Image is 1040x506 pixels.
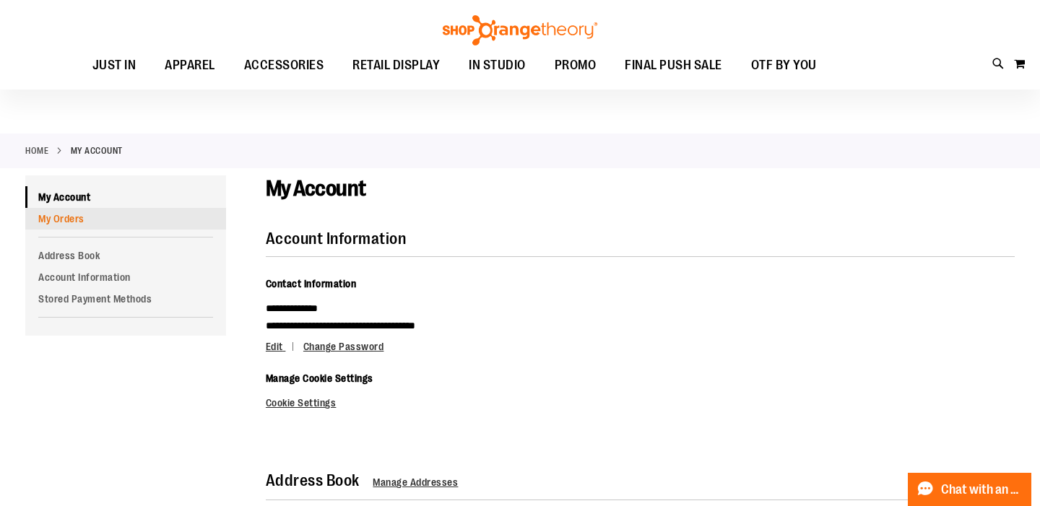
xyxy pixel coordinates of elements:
span: RETAIL DISPLAY [352,49,440,82]
span: PROMO [555,49,597,82]
a: Account Information [25,266,226,288]
a: Stored Payment Methods [25,288,226,310]
span: APPAREL [165,49,215,82]
span: IN STUDIO [469,49,526,82]
button: Chat with an Expert [908,473,1032,506]
span: JUST IN [92,49,136,82]
strong: My Account [71,144,123,157]
img: Shop Orangetheory [441,15,599,45]
span: OTF BY YOU [751,49,817,82]
a: Home [25,144,48,157]
span: FINAL PUSH SALE [625,49,722,82]
span: Chat with an Expert [941,483,1023,497]
span: ACCESSORIES [244,49,324,82]
a: Address Book [25,245,226,266]
a: My Orders [25,208,226,230]
strong: Address Book [266,471,360,489]
strong: Account Information [266,230,407,248]
a: Change Password [303,341,384,352]
a: Edit [266,341,301,352]
a: My Account [25,186,226,208]
a: Cookie Settings [266,397,337,409]
span: My Account [266,176,366,201]
a: Manage Addresses [373,476,458,488]
span: Edit [266,341,283,352]
span: Contact Information [266,278,357,289]
span: Manage Cookie Settings [266,372,373,384]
